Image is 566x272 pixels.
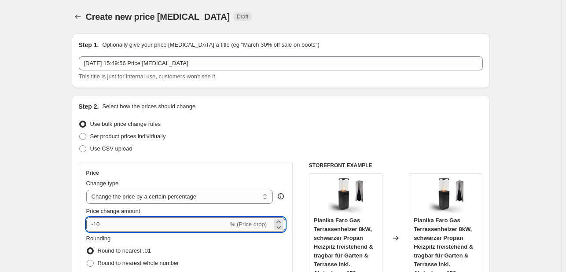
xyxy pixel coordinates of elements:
[79,40,99,49] h2: Step 1.
[86,208,140,214] span: Price change amount
[90,145,132,152] span: Use CSV upload
[86,12,230,22] span: Create new price [MEDICAL_DATA]
[98,247,151,254] span: Round to nearest .01
[98,260,179,266] span: Round to nearest whole number
[428,178,463,213] img: 51d-V7y2pHL._AC_SL1500_80x.jpg
[90,121,161,127] span: Use bulk price change rules
[309,162,483,169] h6: STOREFRONT EXAMPLE
[86,169,99,176] h3: Price
[328,178,363,213] img: 51d-V7y2pHL._AC_SL1500_80x.jpg
[86,235,111,242] span: Rounding
[90,133,166,140] span: Set product prices individually
[102,40,319,49] p: Optionally give your price [MEDICAL_DATA] a title (eg "March 30% off sale on boots")
[86,217,228,232] input: -15
[276,192,285,201] div: help
[230,221,267,228] span: % (Price drop)
[79,56,483,70] input: 30% off holiday sale
[79,102,99,111] h2: Step 2.
[72,11,84,23] button: Price change jobs
[102,102,195,111] p: Select how the prices should change
[86,180,119,187] span: Change type
[237,13,248,20] span: Draft
[79,73,215,80] span: This title is just for internal use, customers won't see it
